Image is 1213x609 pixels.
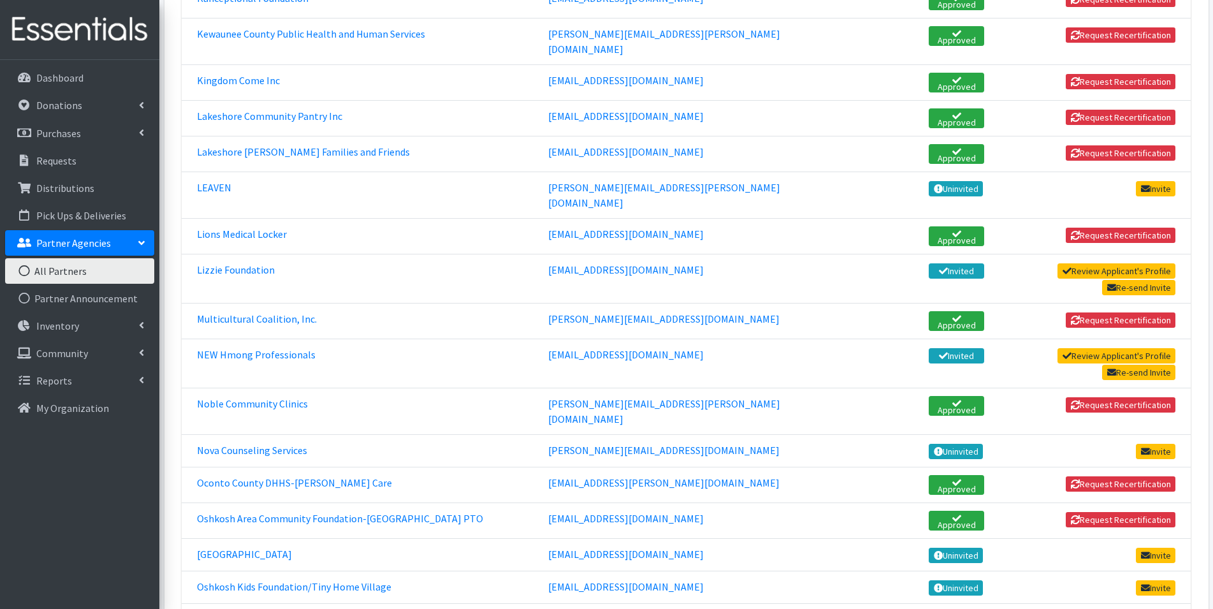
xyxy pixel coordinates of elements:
[1066,312,1175,328] button: Request Recertification
[197,444,307,457] a: Nova Counseling Services
[5,203,154,228] a: Pick Ups & Deliveries
[36,71,84,84] p: Dashboard
[1066,145,1175,161] button: Request Recertification
[36,374,72,387] p: Reports
[36,127,81,140] p: Purchases
[1136,181,1175,196] a: Invite
[36,182,94,194] p: Distributions
[929,396,984,416] a: Approved
[197,397,308,410] a: Noble Community Clinics
[1136,548,1175,563] a: Invite
[1066,397,1175,413] button: Request Recertification
[1057,348,1175,363] a: Review Applicant's Profile
[36,319,79,332] p: Inventory
[36,209,126,222] p: Pick Ups & Deliveries
[1066,74,1175,89] button: Request Recertification
[548,145,704,158] a: [EMAIL_ADDRESS][DOMAIN_NAME]
[548,74,704,87] a: [EMAIL_ADDRESS][DOMAIN_NAME]
[548,397,780,425] a: [PERSON_NAME][EMAIL_ADDRESS][PERSON_NAME][DOMAIN_NAME]
[1102,365,1175,380] a: Re-send Invite
[1102,280,1175,295] a: Re-send Invite
[5,175,154,201] a: Distributions
[548,27,780,55] a: [PERSON_NAME][EMAIL_ADDRESS][PERSON_NAME][DOMAIN_NAME]
[1066,228,1175,243] button: Request Recertification
[1066,512,1175,527] button: Request Recertification
[197,548,292,561] a: [GEOGRAPHIC_DATA]
[197,512,483,525] a: Oshkosh Area Community Foundation-[GEOGRAPHIC_DATA] PTO
[929,580,983,596] a: Uninvited
[548,444,780,457] a: [PERSON_NAME][EMAIL_ADDRESS][DOMAIN_NAME]
[548,548,704,561] a: [EMAIL_ADDRESS][DOMAIN_NAME]
[5,92,154,118] a: Donations
[36,347,88,360] p: Community
[929,511,984,531] a: Approved
[197,181,231,194] a: LEAVEN
[548,476,780,489] a: [EMAIL_ADDRESS][PERSON_NAME][DOMAIN_NAME]
[548,263,704,276] a: [EMAIL_ADDRESS][DOMAIN_NAME]
[5,65,154,91] a: Dashboard
[548,580,704,593] a: [EMAIL_ADDRESS][DOMAIN_NAME]
[36,154,76,167] p: Requests
[197,74,280,87] a: Kingdom Come Inc
[929,181,983,196] a: Uninvited
[548,110,704,122] a: [EMAIL_ADDRESS][DOMAIN_NAME]
[929,108,984,128] a: Approved
[1136,444,1175,459] a: Invite
[197,263,275,276] a: Lizzie Foundation
[5,368,154,393] a: Reports
[548,312,780,325] a: [PERSON_NAME][EMAIL_ADDRESS][DOMAIN_NAME]
[929,73,984,92] a: Approved
[5,121,154,146] a: Purchases
[197,312,317,325] a: Multicultural Coalition, Inc.
[197,580,391,593] a: Oshkosh Kids Foundation/Tiny Home Village
[36,99,82,112] p: Donations
[5,148,154,173] a: Requests
[197,476,392,489] a: Oconto County DHHS-[PERSON_NAME] Care
[929,226,984,246] a: Approved
[5,258,154,284] a: All Partners
[197,110,342,122] a: Lakeshore Community Pantry Inc
[197,145,410,158] a: Lakeshore [PERSON_NAME] Families and Friends
[929,144,984,164] a: Approved
[5,313,154,339] a: Inventory
[197,228,287,240] a: Lions Medical Locker
[929,348,984,363] a: Invited
[548,512,704,525] a: [EMAIL_ADDRESS][DOMAIN_NAME]
[36,402,109,415] p: My Organization
[5,8,154,51] img: HumanEssentials
[1066,476,1175,492] button: Request Recertification
[929,26,984,46] a: Approved
[929,548,983,563] a: Uninvited
[36,237,111,249] p: Partner Agencies
[929,311,984,331] a: Approved
[197,348,316,361] a: NEW Hmong Professionals
[1066,27,1175,43] button: Request Recertification
[929,475,984,495] a: Approved
[5,286,154,311] a: Partner Announcement
[5,341,154,366] a: Community
[548,181,780,209] a: [PERSON_NAME][EMAIL_ADDRESS][PERSON_NAME][DOMAIN_NAME]
[5,395,154,421] a: My Organization
[1066,110,1175,125] button: Request Recertification
[929,263,984,279] a: Invited
[548,348,704,361] a: [EMAIL_ADDRESS][DOMAIN_NAME]
[5,230,154,256] a: Partner Agencies
[929,444,983,459] a: Uninvited
[1136,580,1175,596] a: Invite
[548,228,704,240] a: [EMAIL_ADDRESS][DOMAIN_NAME]
[197,27,425,40] a: Kewaunee County Public Health and Human Services
[1057,263,1175,279] a: Review Applicant's Profile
